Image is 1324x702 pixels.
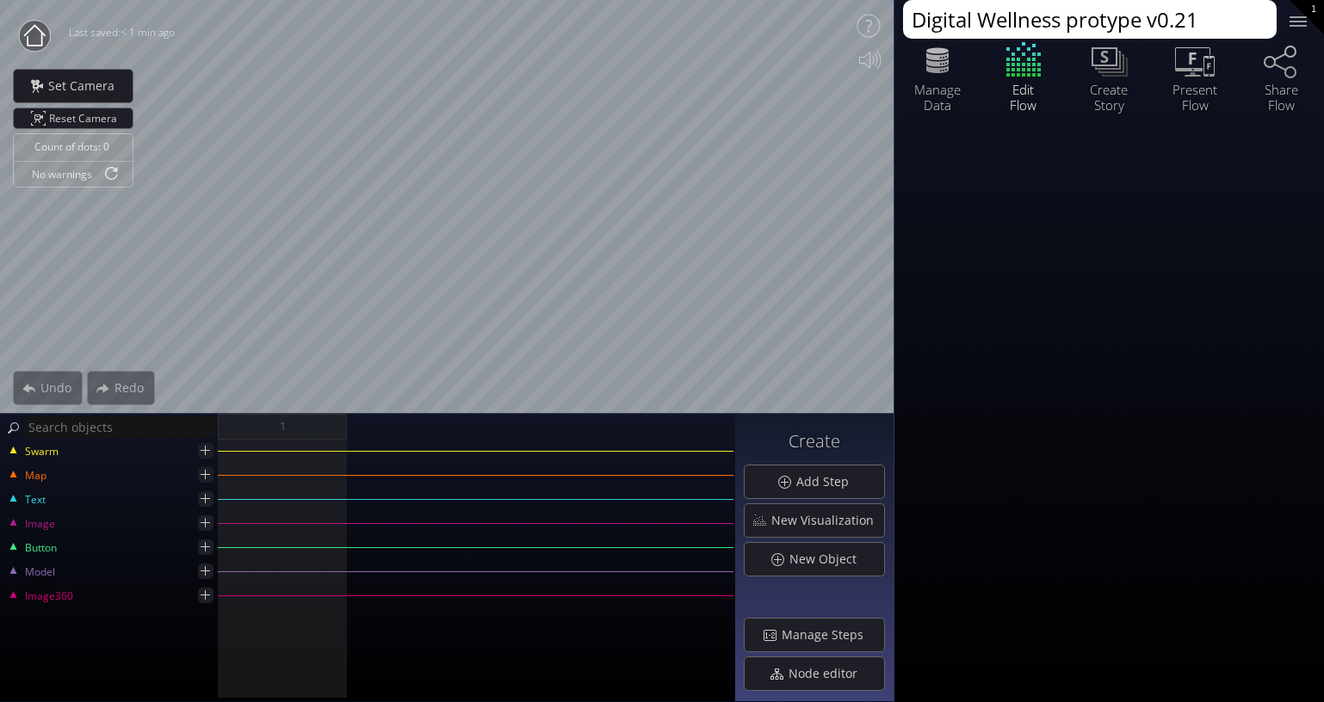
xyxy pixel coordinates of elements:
span: Model [24,564,55,580]
h3: Create [744,432,885,451]
span: New Visualization [770,512,884,529]
span: Button [24,540,57,556]
span: Set Camera [47,77,125,95]
span: Swarm [24,444,59,459]
div: Present Flow [1165,82,1225,113]
div: Manage Data [907,82,968,113]
span: Map [24,468,46,483]
span: Manage Steps [781,626,874,643]
span: Text [24,492,46,508]
span: Image360 [24,588,73,604]
span: Node editor [788,665,868,682]
span: Add Step [795,473,859,490]
span: Reset Camera [49,108,123,128]
span: New Object [789,551,867,568]
span: Image [24,516,55,532]
div: Create Story [1079,82,1139,113]
span: 1 [280,416,286,437]
input: Search objects [24,416,215,438]
div: Share Flow [1251,82,1311,113]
